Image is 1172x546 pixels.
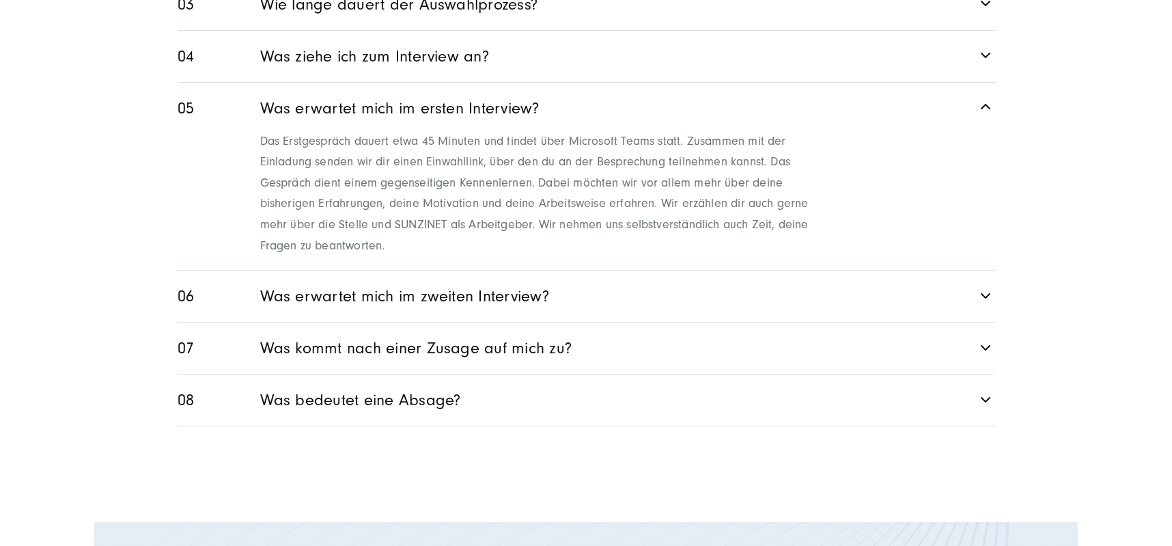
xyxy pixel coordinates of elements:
a: Was bedeutet eine Absage? [178,374,995,426]
a: Was ziehe ich zum Interview an? [178,31,995,82]
p: Das Erstgespräch dauert etwa 45 Minuten und findet über Microsoft Teams statt. Zusammen mit der E... [260,131,839,257]
a: Was erwartet mich im zweiten Interview? [178,271,995,322]
a: Was erwartet mich im ersten Interview? [178,83,995,129]
a: Was kommt nach einer Zusage auf mich zu? [178,323,995,374]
